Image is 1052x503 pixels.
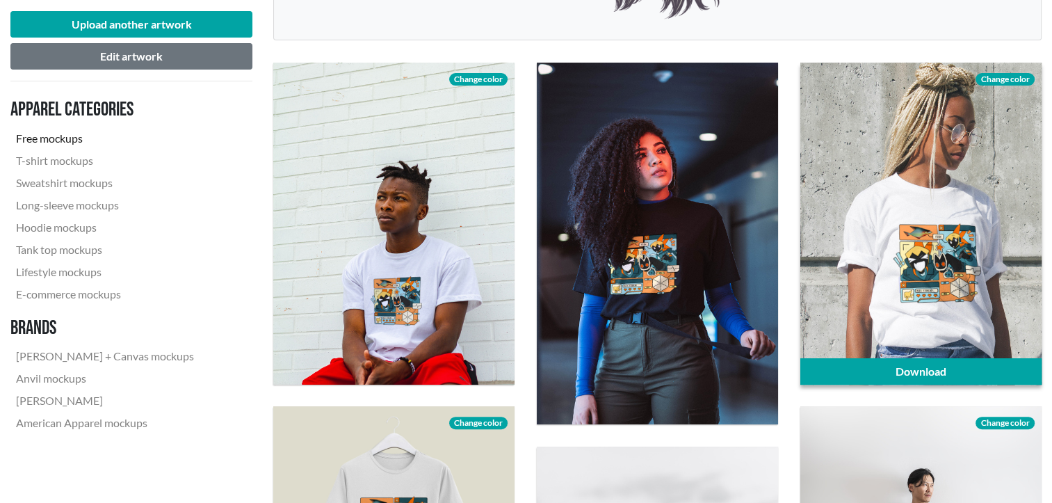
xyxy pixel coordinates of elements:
h3: Brands [10,317,200,340]
a: E-commerce mockups [10,283,200,305]
span: Change color [976,417,1034,429]
a: Lifestyle mockups [10,261,200,283]
a: T-shirt mockups [10,150,200,172]
a: [PERSON_NAME] + Canvas mockups [10,345,200,367]
button: Upload another artwork [10,11,252,38]
a: Free mockups [10,127,200,150]
a: [PERSON_NAME] [10,390,200,412]
a: Anvil mockups [10,367,200,390]
button: Edit artwork [10,43,252,70]
a: Long-sleeve mockups [10,194,200,216]
span: Change color [976,73,1034,86]
a: Sweatshirt mockups [10,172,200,194]
a: Tank top mockups [10,239,200,261]
h3: Apparel categories [10,98,200,122]
a: Download [800,358,1042,385]
a: American Apparel mockups [10,412,200,434]
span: Change color [449,73,508,86]
span: Change color [449,417,508,429]
a: Hoodie mockups [10,216,200,239]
